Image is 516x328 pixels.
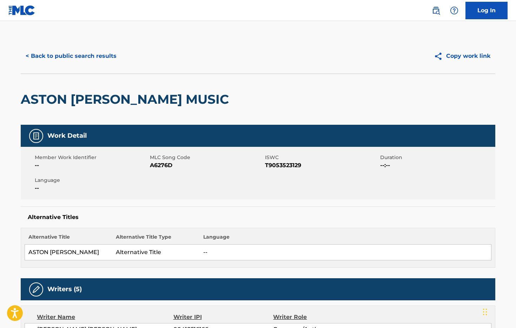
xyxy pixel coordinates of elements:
[434,52,446,61] img: Copy work link
[150,154,263,161] span: MLC Song Code
[265,154,378,161] span: ISWC
[112,233,200,245] th: Alternative Title Type
[35,184,148,192] span: --
[265,161,378,170] span: T9053523129
[432,6,440,15] img: search
[273,313,364,321] div: Writer Role
[28,214,488,221] h5: Alternative Titles
[429,47,495,65] button: Copy work link
[173,313,273,321] div: Writer IPI
[35,154,148,161] span: Member Work Identifier
[481,294,516,328] iframe: Chat Widget
[25,233,112,245] th: Alternative Title
[37,313,173,321] div: Writer Name
[200,245,491,260] td: --
[465,2,508,19] a: Log In
[47,132,87,140] h5: Work Detail
[150,161,263,170] span: A6276D
[380,154,494,161] span: Duration
[483,301,487,322] div: Drag
[35,177,148,184] span: Language
[112,245,200,260] td: Alternative Title
[447,4,461,18] div: Help
[32,285,40,294] img: Writers
[380,161,494,170] span: --:--
[21,47,121,65] button: < Back to public search results
[21,91,232,107] h2: ASTON [PERSON_NAME] MUSIC
[25,245,112,260] td: ASTON [PERSON_NAME]
[200,233,491,245] th: Language
[8,5,35,15] img: MLC Logo
[32,132,40,140] img: Work Detail
[450,6,458,15] img: help
[35,161,148,170] span: --
[429,4,443,18] a: Public Search
[47,285,82,293] h5: Writers (5)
